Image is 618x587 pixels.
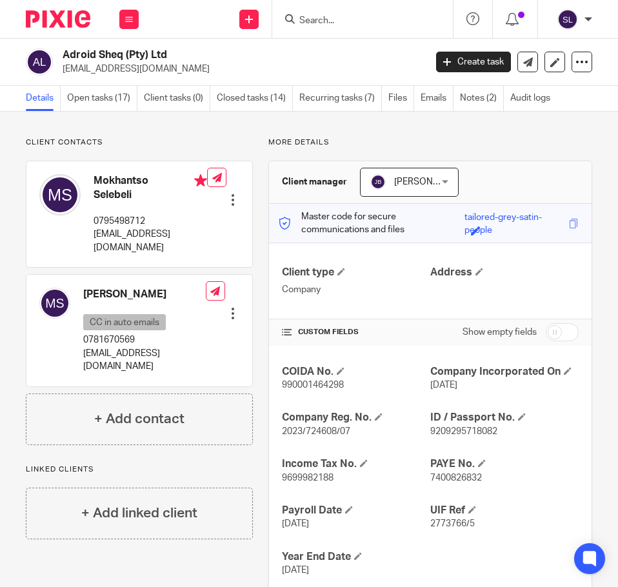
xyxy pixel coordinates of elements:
[394,177,465,186] span: [PERSON_NAME]
[94,174,207,202] h4: Mokhantso Selebeli
[282,327,430,337] h4: CUSTOM FIELDS
[83,288,206,301] h4: [PERSON_NAME]
[282,550,430,564] h4: Year End Date
[26,137,253,148] p: Client contacts
[430,519,475,528] span: 2773766/5
[268,137,592,148] p: More details
[282,457,430,471] h4: Income Tax No.
[282,473,334,483] span: 9699982188
[282,283,430,296] p: Company
[463,326,537,339] label: Show empty fields
[421,86,454,111] a: Emails
[194,174,207,187] i: Primary
[94,215,207,228] p: 0795498712
[436,52,511,72] a: Create task
[94,228,207,254] p: [EMAIL_ADDRESS][DOMAIN_NAME]
[26,48,53,75] img: svg%3E
[83,333,206,346] p: 0781670569
[282,519,309,528] span: [DATE]
[510,86,557,111] a: Audit logs
[217,86,293,111] a: Closed tasks (14)
[144,86,210,111] a: Client tasks (0)
[282,266,430,279] h4: Client type
[282,365,430,379] h4: COIDA No.
[279,210,464,237] p: Master code for secure communications and files
[39,174,81,215] img: svg%3E
[282,175,347,188] h3: Client manager
[430,266,579,279] h4: Address
[370,174,386,190] img: svg%3E
[460,86,504,111] a: Notes (2)
[26,464,253,475] p: Linked clients
[388,86,414,111] a: Files
[83,347,206,373] p: [EMAIL_ADDRESS][DOMAIN_NAME]
[557,9,578,30] img: svg%3E
[282,566,309,575] span: [DATE]
[430,365,579,379] h4: Company Incorporated On
[26,86,61,111] a: Details
[26,10,90,28] img: Pixie
[430,411,579,424] h4: ID / Passport No.
[430,457,579,471] h4: PAYE No.
[282,411,430,424] h4: Company Reg. No.
[63,48,346,62] h2: Adroid Sheq (Pty) Ltd
[430,504,579,517] h4: UIF Ref
[282,427,350,436] span: 2023/724608/07
[81,503,197,523] h4: + Add linked client
[63,63,417,75] p: [EMAIL_ADDRESS][DOMAIN_NAME]
[94,409,184,429] h4: + Add contact
[282,381,344,390] span: 990001464298
[430,381,457,390] span: [DATE]
[430,427,497,436] span: 9209295718082
[430,473,482,483] span: 7400826832
[299,86,382,111] a: Recurring tasks (7)
[282,504,430,517] h4: Payroll Date
[39,288,70,319] img: svg%3E
[298,15,414,27] input: Search
[83,314,166,330] p: CC in auto emails
[67,86,137,111] a: Open tasks (17)
[464,211,566,226] div: tailored-grey-satin-people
